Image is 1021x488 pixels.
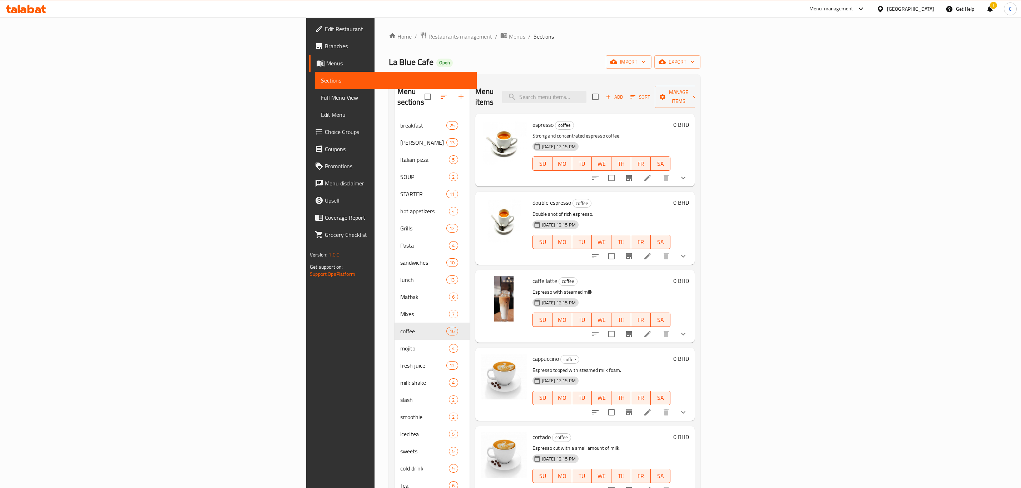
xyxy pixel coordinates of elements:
button: FR [631,469,651,483]
img: cappuccino [481,354,527,399]
h6: 0 BHD [673,120,689,130]
span: Sort items [626,91,655,103]
span: FR [634,315,648,325]
button: Add [603,91,626,103]
span: MO [555,237,569,247]
div: items [446,224,458,233]
button: WE [592,235,611,249]
div: items [449,447,458,455]
div: items [449,430,458,438]
button: Add section [452,88,470,105]
span: 4 [449,379,457,386]
span: 4 [449,208,457,215]
a: Edit Restaurant [309,20,477,38]
button: TU [572,156,592,171]
a: Menus [500,32,525,41]
span: TH [614,315,628,325]
div: SOUP2 [395,168,470,185]
span: Menus [509,32,525,41]
span: Get support on: [310,262,343,272]
h6: 0 BHD [673,198,689,208]
span: 2 [449,397,457,403]
button: Manage items [655,86,703,108]
span: coffee [400,327,447,335]
img: double espresso [481,198,527,243]
button: Branch-specific-item [620,325,638,343]
button: TH [611,469,631,483]
li: / [528,32,531,41]
span: WE [595,471,609,481]
span: MO [555,471,569,481]
span: SU [536,237,550,247]
button: show more [675,248,692,265]
div: coffee [559,277,578,286]
span: caffe latte [532,275,557,286]
button: MO [552,156,572,171]
button: MO [552,469,572,483]
svg: Show Choices [679,408,688,417]
div: coffee [552,433,571,442]
span: cold drink [400,464,449,473]
button: show more [675,169,692,186]
span: Version: [310,250,327,259]
span: SU [536,159,550,169]
span: 5 [449,448,457,455]
svg: Show Choices [679,174,688,182]
nav: breadcrumb [389,32,700,41]
span: coffee [555,121,574,129]
div: items [449,464,458,473]
div: [GEOGRAPHIC_DATA] [887,5,934,13]
span: Select section [588,89,603,104]
div: mojito4 [395,340,470,357]
div: lunch [400,275,447,284]
span: sandwiches [400,258,447,267]
p: Espresso with steamed milk. [532,288,670,297]
button: MO [552,391,572,405]
span: FR [634,159,648,169]
span: 1.0.0 [328,250,339,259]
span: SA [654,315,668,325]
a: Edit Menu [315,106,477,123]
svg: Show Choices [679,330,688,338]
span: TH [614,237,628,247]
div: items [449,378,458,387]
div: fresh juice12 [395,357,470,374]
span: WE [595,159,609,169]
div: milk shake [400,378,449,387]
div: items [449,344,458,353]
button: SU [532,469,552,483]
a: Edit menu item [643,252,652,260]
button: TH [611,156,631,171]
span: export [660,58,695,66]
button: TU [572,235,592,249]
span: espresso [532,119,554,130]
span: Select to update [604,327,619,342]
button: SU [532,391,552,405]
button: TU [572,469,592,483]
span: Grills [400,224,447,233]
div: items [446,138,458,147]
span: Edit Restaurant [325,25,471,33]
span: [PERSON_NAME] [400,138,447,147]
div: slash [400,395,449,404]
span: TU [575,315,589,325]
div: items [449,413,458,421]
span: [DATE] 12:15 PM [539,455,579,462]
button: sort-choices [587,404,604,421]
div: sweets5 [395,443,470,460]
div: breakfast [400,121,447,130]
div: coffee16 [395,323,470,340]
button: TU [572,313,592,327]
span: 13 [447,139,457,146]
div: sandwiches10 [395,254,470,271]
span: SOUP [400,173,449,181]
span: 5 [449,465,457,472]
div: items [449,293,458,301]
span: Coupons [325,145,471,153]
li: / [495,32,497,41]
h6: 0 BHD [673,354,689,364]
p: Espresso topped with steamed milk foam. [532,366,670,375]
span: Grocery Checklist [325,230,471,239]
div: Matbak [400,293,449,301]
